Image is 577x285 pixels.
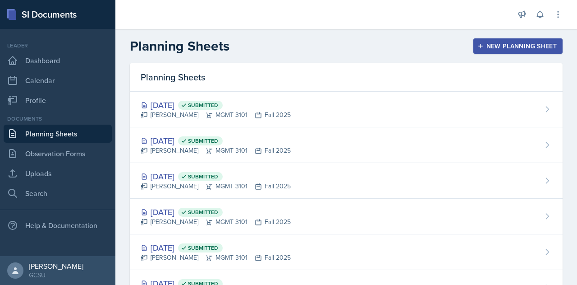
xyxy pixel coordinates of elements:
[4,145,112,163] a: Observation Forms
[141,99,291,111] div: [DATE]
[130,234,563,270] a: [DATE] Submitted [PERSON_NAME]MGMT 3101Fall 2025
[4,216,112,234] div: Help & Documentation
[130,92,563,127] a: [DATE] Submitted [PERSON_NAME]MGMT 3101Fall 2025
[188,244,218,252] span: Submitted
[141,135,291,147] div: [DATE]
[141,182,291,191] div: [PERSON_NAME] MGMT 3101 Fall 2025
[141,170,291,182] div: [DATE]
[188,137,218,145] span: Submitted
[188,173,218,180] span: Submitted
[130,127,563,163] a: [DATE] Submitted [PERSON_NAME]MGMT 3101Fall 2025
[4,42,112,50] div: Leader
[29,262,83,271] div: [PERSON_NAME]
[188,102,218,109] span: Submitted
[4,184,112,202] a: Search
[4,115,112,123] div: Documents
[4,51,112,70] a: Dashboard
[130,63,563,92] div: Planning Sheets
[141,217,291,227] div: [PERSON_NAME] MGMT 3101 Fall 2025
[4,71,112,89] a: Calendar
[141,146,291,155] div: [PERSON_NAME] MGMT 3101 Fall 2025
[141,110,291,120] div: [PERSON_NAME] MGMT 3101 Fall 2025
[141,242,291,254] div: [DATE]
[188,209,218,216] span: Submitted
[473,38,563,54] button: New Planning Sheet
[141,253,291,262] div: [PERSON_NAME] MGMT 3101 Fall 2025
[479,42,557,50] div: New Planning Sheet
[4,91,112,109] a: Profile
[141,206,291,218] div: [DATE]
[29,271,83,280] div: GCSU
[130,38,229,54] h2: Planning Sheets
[130,199,563,234] a: [DATE] Submitted [PERSON_NAME]MGMT 3101Fall 2025
[130,163,563,199] a: [DATE] Submitted [PERSON_NAME]MGMT 3101Fall 2025
[4,164,112,182] a: Uploads
[4,125,112,143] a: Planning Sheets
